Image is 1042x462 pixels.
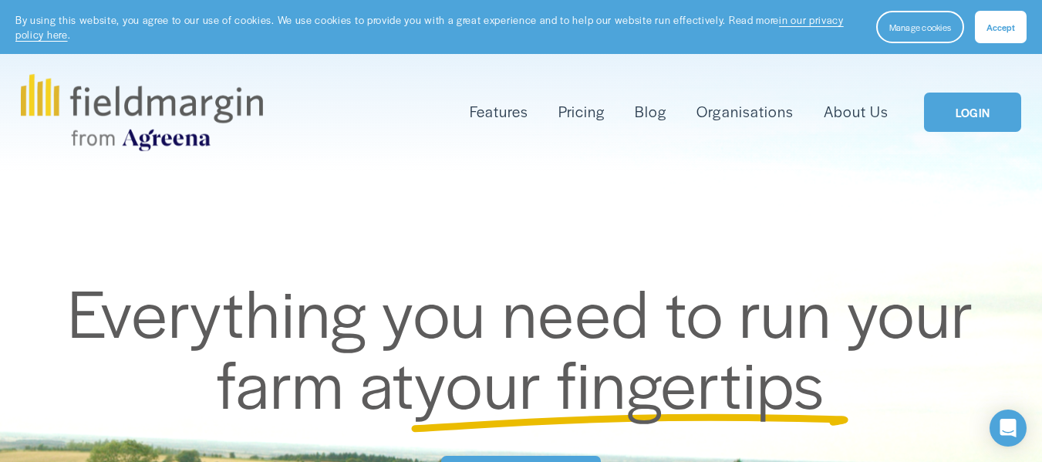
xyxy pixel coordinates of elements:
a: folder dropdown [470,99,528,124]
a: About Us [824,99,889,124]
a: Organisations [696,99,793,124]
button: Accept [975,11,1027,43]
div: Open Intercom Messenger [990,410,1027,447]
button: Manage cookies [876,11,964,43]
a: LOGIN [924,93,1021,132]
a: Pricing [558,99,605,124]
span: Features [470,101,528,123]
img: fieldmargin.com [21,74,263,151]
a: in our privacy policy here [15,12,844,42]
a: Blog [635,99,666,124]
p: By using this website, you agree to our use of cookies. We use cookies to provide you with a grea... [15,12,861,42]
span: Everything you need to run your farm at [68,265,990,428]
span: Manage cookies [889,21,951,33]
span: Accept [986,21,1015,33]
span: your fingertips [414,336,825,428]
